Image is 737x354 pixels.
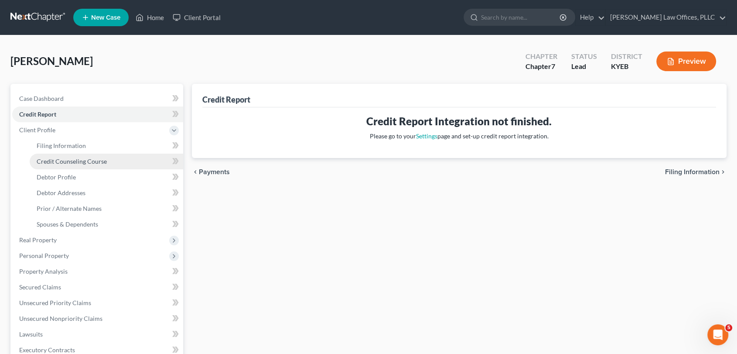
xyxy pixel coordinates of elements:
span: Messages [72,294,102,300]
span: Unsecured Nonpriority Claims [19,315,102,322]
button: Messages [58,272,116,307]
a: Credit Report [12,107,183,122]
a: Filing Information [30,138,183,154]
span: New Case [91,14,120,21]
span: Credit Counseling Course [37,158,107,165]
span: Executory Contracts [19,346,75,354]
span: Unsecured Priority Claims [19,299,91,306]
div: Amendments [18,210,146,219]
span: [PERSON_NAME] [10,55,93,67]
input: Search by name... [481,9,561,25]
button: Search for help [13,144,162,162]
a: Secured Claims [12,279,183,295]
span: Filing Information [665,168,720,175]
span: Search for help [18,148,71,158]
span: Lawsuits [19,330,43,338]
div: Attorney's Disclosure of Compensation [13,165,162,181]
span: Client Profile [19,126,55,134]
span: Case Dashboard [19,95,64,102]
img: Profile image for Emma [85,14,103,31]
div: Lead [571,62,597,72]
a: Debtor Addresses [30,185,183,201]
div: District [611,52,642,62]
img: logo [17,20,68,27]
iframe: Intercom live chat [707,324,728,345]
span: Help [138,294,152,300]
span: Property Analysis [19,268,68,275]
a: Settings [416,132,437,140]
div: Send us a message [18,110,146,119]
a: Help [576,10,605,25]
span: 7 [551,62,555,70]
span: Spouses & Dependents [37,220,98,228]
div: Send us a messageWe typically reply in a few hours [9,103,166,136]
img: Profile image for Lindsey [119,14,136,31]
span: Debtor Addresses [37,189,85,196]
span: Personal Property [19,252,69,259]
div: Statement of Financial Affairs - Payments Made in the Last 90 days [13,181,162,206]
button: chevron_left Payments [192,168,230,175]
div: Statement of Financial Affairs - Payments Made in the Last 90 days [18,185,146,203]
a: Prior / Alternate Names [30,201,183,217]
button: Filing Information chevron_right [665,168,727,175]
button: Preview [656,52,716,71]
span: 5 [725,324,732,331]
span: Credit Report [19,110,56,118]
p: Hi there! [17,62,157,77]
span: Real Property [19,236,57,244]
p: Please go to your page and set-up credit report integration. [209,132,710,141]
div: Attorney's Disclosure of Compensation [18,168,146,178]
a: Credit Counseling Course [30,154,183,169]
p: How can we help? [17,77,157,92]
span: Prior / Alternate Names [37,205,102,212]
span: Home [19,294,39,300]
i: chevron_left [192,168,199,175]
button: Help [116,272,174,307]
a: Unsecured Priority Claims [12,295,183,311]
img: Profile image for James [102,14,119,31]
div: KYEB [611,62,642,72]
div: We typically reply in a few hours [18,119,146,128]
span: Secured Claims [19,283,61,291]
div: Close [150,14,166,30]
a: Unsecured Nonpriority Claims [12,311,183,327]
div: Statement of Financial Affairs - Promise to Help Pay Creditors [18,226,146,244]
div: Statement of Financial Affairs - Promise to Help Pay Creditors [13,223,162,248]
span: Debtor Profile [37,173,76,181]
a: Debtor Profile [30,169,183,185]
i: chevron_right [720,168,727,175]
a: Property Analysis [12,264,183,279]
a: Home [131,10,168,25]
div: Amendments [13,206,162,223]
div: Chapter [525,52,557,62]
div: Chapter [525,62,557,72]
a: Client Portal [168,10,225,25]
a: [PERSON_NAME] Law Offices, PLLC [606,10,726,25]
h3: Credit Report Integration not finished. [209,114,710,128]
a: Case Dashboard [12,91,183,107]
span: Payments [199,168,230,175]
div: Credit Report [202,94,250,105]
a: Lawsuits [12,327,183,342]
span: Filing Information [37,142,86,149]
div: Status [571,52,597,62]
a: Spouses & Dependents [30,217,183,232]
